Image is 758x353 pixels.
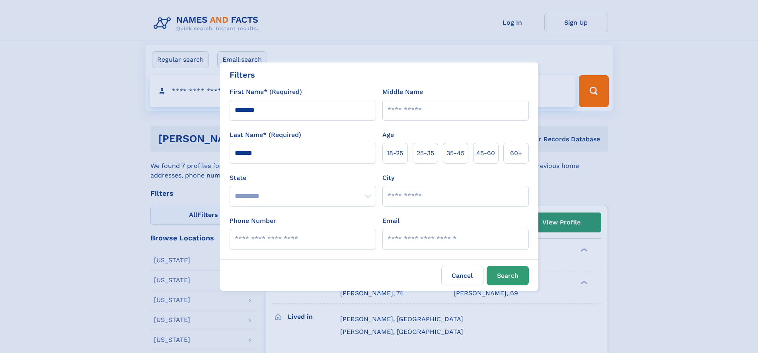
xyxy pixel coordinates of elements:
[230,216,276,226] label: Phone Number
[382,87,423,97] label: Middle Name
[387,148,403,158] span: 18‑25
[382,216,399,226] label: Email
[446,148,464,158] span: 35‑45
[510,148,522,158] span: 60+
[230,130,301,140] label: Last Name* (Required)
[230,173,376,183] label: State
[476,148,495,158] span: 45‑60
[487,266,529,285] button: Search
[230,69,255,81] div: Filters
[230,87,302,97] label: First Name* (Required)
[417,148,434,158] span: 25‑35
[382,130,394,140] label: Age
[441,266,483,285] label: Cancel
[382,173,394,183] label: City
